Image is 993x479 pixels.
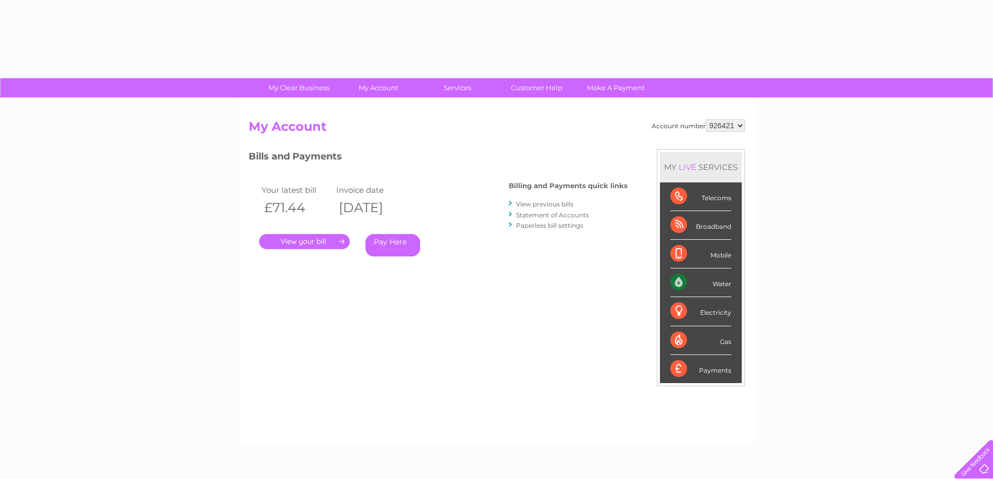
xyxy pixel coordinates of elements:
h4: Billing and Payments quick links [509,182,628,190]
a: View previous bills [516,200,573,208]
h2: My Account [249,119,745,139]
a: . [259,234,350,249]
a: My Account [335,78,421,97]
div: Account number [652,119,745,132]
div: Mobile [670,240,731,268]
td: Invoice date [334,183,409,197]
th: £71.44 [259,197,334,218]
a: Pay Here [365,234,420,256]
div: Water [670,268,731,297]
a: Paperless bill settings [516,222,583,229]
th: [DATE] [334,197,409,218]
h3: Bills and Payments [249,149,628,167]
a: Customer Help [494,78,580,97]
a: Statement of Accounts [516,211,589,219]
div: Payments [670,355,731,383]
div: Telecoms [670,182,731,211]
a: Make A Payment [573,78,659,97]
div: Broadband [670,211,731,240]
div: Gas [670,326,731,355]
div: Electricity [670,297,731,326]
div: LIVE [677,162,698,172]
a: Services [414,78,500,97]
td: Your latest bill [259,183,334,197]
div: MY SERVICES [660,152,742,182]
a: My Clear Business [256,78,342,97]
